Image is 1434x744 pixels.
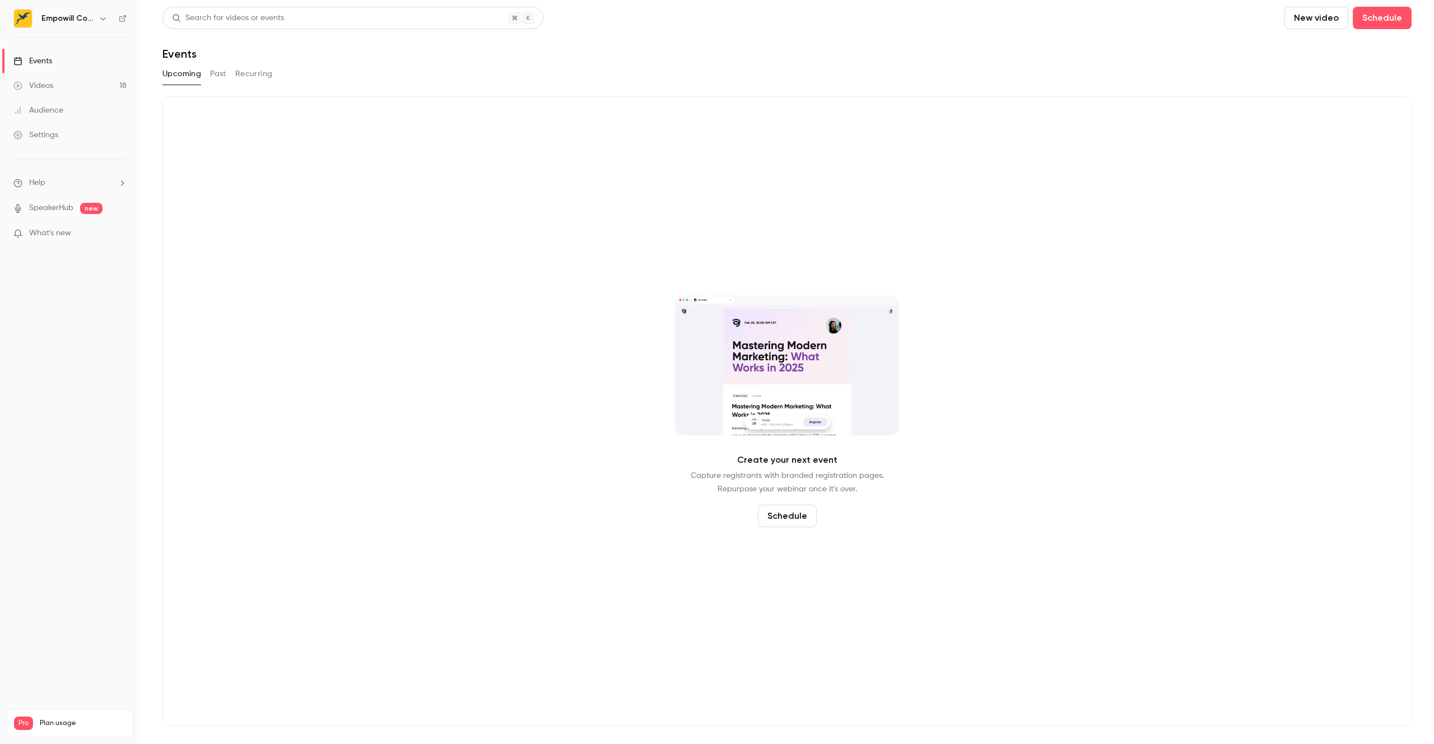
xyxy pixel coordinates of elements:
[691,469,884,496] p: Capture registrants with branded registration pages. Repurpose your webinar once it's over.
[162,65,201,83] button: Upcoming
[13,129,58,141] div: Settings
[1284,7,1348,29] button: New video
[737,453,837,467] p: Create your next event
[210,65,226,83] button: Past
[235,65,273,83] button: Recurring
[758,505,817,527] button: Schedule
[40,719,126,728] span: Plan usage
[162,47,197,61] h1: Events
[14,717,33,730] span: Pro
[13,177,127,189] li: help-dropdown-opener
[14,10,32,27] img: Empowill Community
[41,13,94,24] h6: Empowill Community
[1353,7,1412,29] button: Schedule
[113,229,127,239] iframe: Noticeable Trigger
[13,80,53,91] div: Videos
[172,12,284,24] div: Search for videos or events
[80,203,103,214] span: new
[13,55,52,67] div: Events
[29,202,73,214] a: SpeakerHub
[13,105,63,116] div: Audience
[29,177,45,189] span: Help
[29,227,71,239] span: What's new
